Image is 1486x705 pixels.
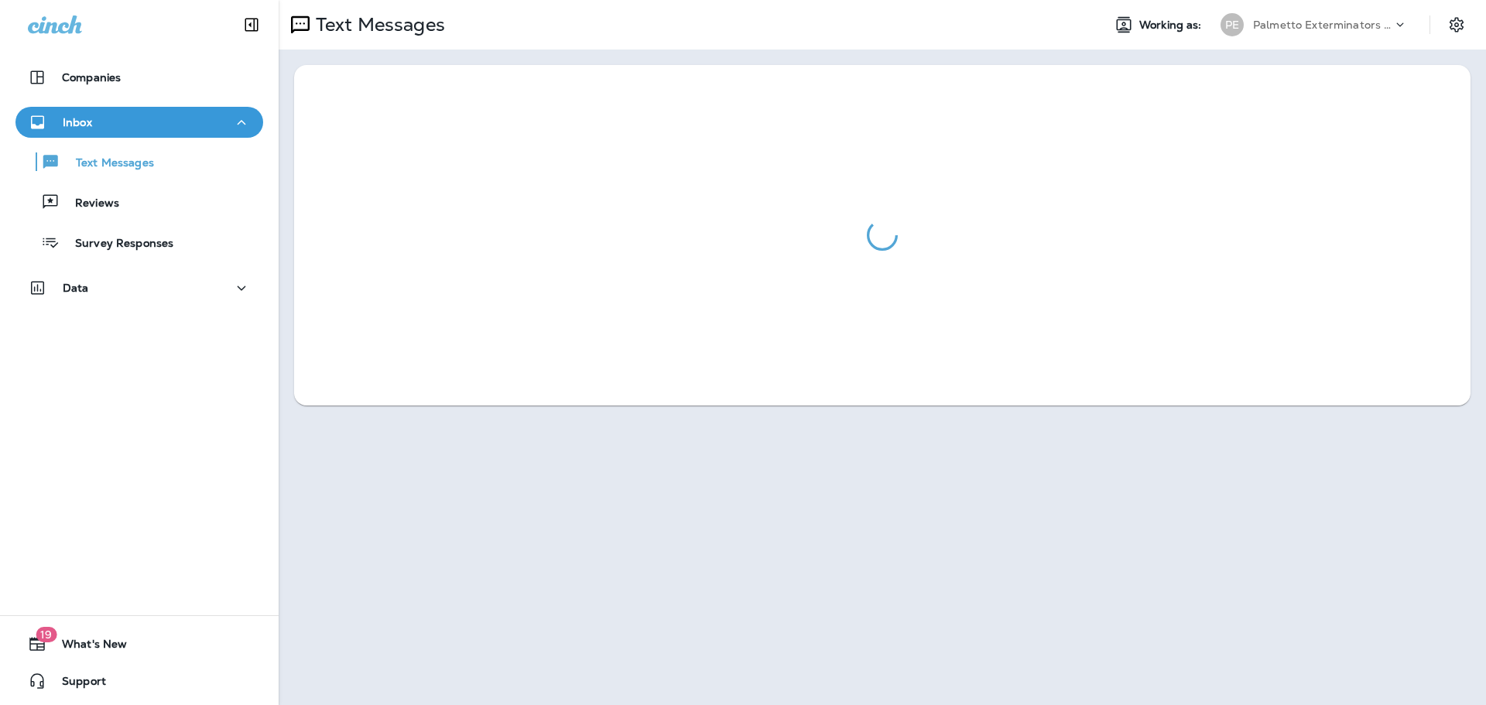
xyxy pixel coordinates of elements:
[230,9,273,40] button: Collapse Sidebar
[1443,11,1471,39] button: Settings
[63,116,92,128] p: Inbox
[15,107,263,138] button: Inbox
[15,145,263,178] button: Text Messages
[310,13,445,36] p: Text Messages
[1253,19,1392,31] p: Palmetto Exterminators LLC
[62,71,121,84] p: Companies
[15,186,263,218] button: Reviews
[46,675,106,693] span: Support
[15,272,263,303] button: Data
[60,156,154,171] p: Text Messages
[15,62,263,93] button: Companies
[1221,13,1244,36] div: PE
[63,282,89,294] p: Data
[15,666,263,696] button: Support
[46,638,127,656] span: What's New
[36,627,56,642] span: 19
[15,226,263,258] button: Survey Responses
[15,628,263,659] button: 19What's New
[60,237,173,252] p: Survey Responses
[60,197,119,211] p: Reviews
[1139,19,1205,32] span: Working as:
